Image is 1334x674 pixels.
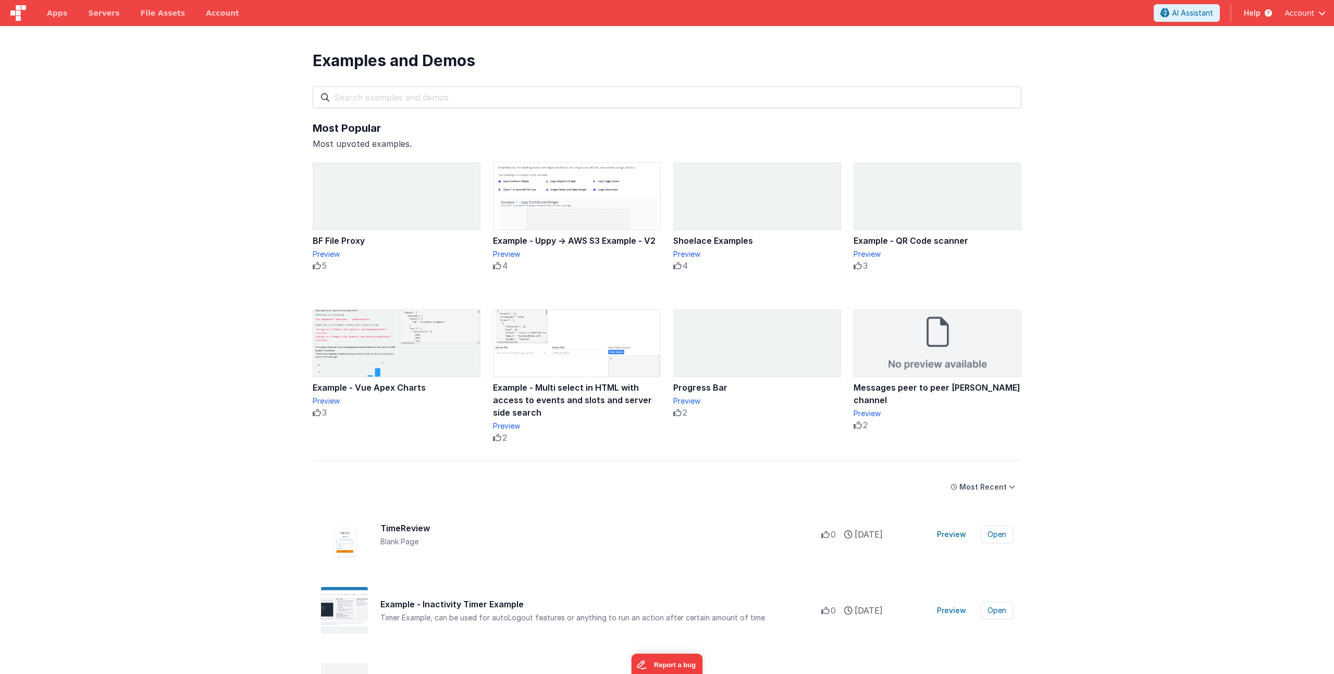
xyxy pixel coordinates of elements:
span: AI Assistant [1172,8,1213,18]
div: Shoelace Examples [673,234,841,247]
span: 2 [683,406,687,419]
button: AI Assistant [1154,4,1220,22]
div: Preview [673,396,841,406]
span: 0 [831,604,836,617]
span: 3 [863,259,868,272]
div: Preview [854,249,1021,259]
div: Example - Multi select in HTML with access to events and slots and server side search [493,381,661,419]
span: 2 [863,419,868,431]
div: BF File Proxy [313,234,480,247]
div: Preview [493,421,661,431]
div: Most Popular [313,121,1021,135]
div: Progress Bar [673,381,841,394]
span: 5 [322,259,327,272]
span: 4 [683,259,688,272]
span: Apps [47,8,67,18]
button: Preview [931,526,972,543]
span: File Assets [141,8,186,18]
button: Open [981,602,1013,619]
span: 2 [502,431,507,444]
button: Preview [931,602,972,619]
div: Blank Page [380,536,821,547]
div: Preview [854,408,1021,419]
div: Most Recent [959,482,1007,492]
span: 0 [831,528,836,541]
div: Messages peer to peer [PERSON_NAME] channel [854,381,1021,406]
button: Most Recent [945,478,1021,496]
div: Timer Example, can be used for autoLogout features or anything to run an action after certain amo... [380,613,821,623]
div: Preview [313,396,480,406]
input: Search examples and demos [313,86,1021,108]
div: Example - Uppy → AWS S3 Example - V2 [493,234,661,247]
div: Example - Inactivity Timer Example [380,598,821,610]
div: Example - QR Code scanner [854,234,1021,247]
button: Account [1284,8,1326,18]
span: Help [1244,8,1261,18]
div: Most upvoted examples. [313,138,1021,150]
div: TimeReview [380,522,821,534]
div: Preview [493,249,661,259]
span: 4 [502,259,508,272]
div: Examples and Demos [313,51,1021,70]
div: Preview [673,249,841,259]
button: Open [981,526,1013,543]
div: Example - Vue Apex Charts [313,381,480,394]
span: [DATE] [855,528,883,541]
span: [DATE] [855,604,883,617]
span: 3 [322,406,327,419]
div: Preview [313,249,480,259]
span: Servers [88,8,119,18]
span: Account [1284,8,1314,18]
